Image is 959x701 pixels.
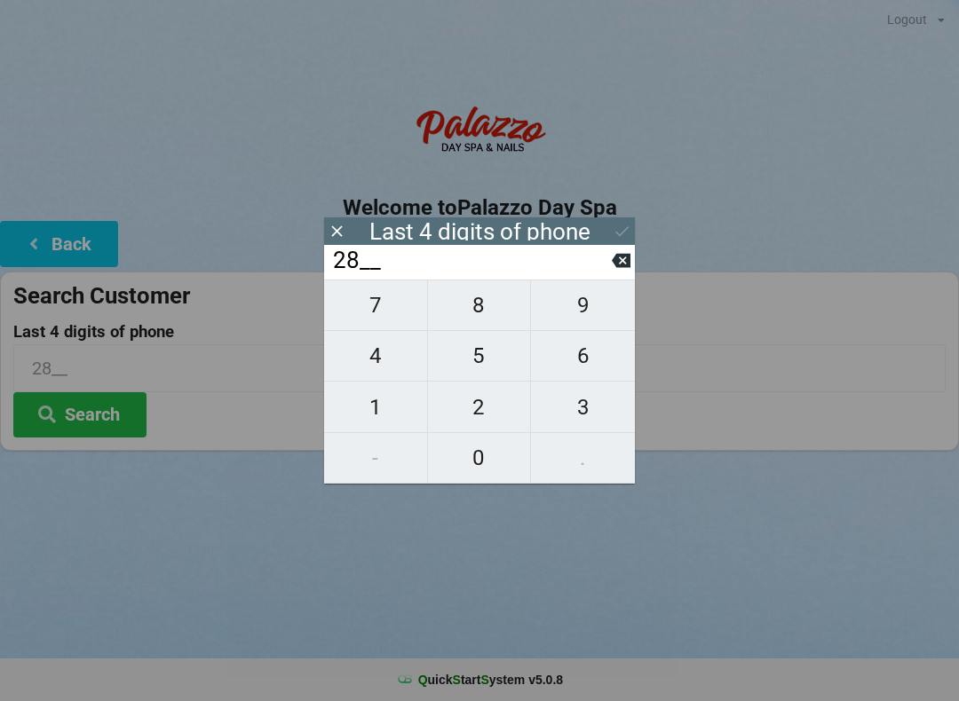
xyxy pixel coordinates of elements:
[369,223,590,240] div: Last 4 digits of phone
[428,287,531,324] span: 8
[428,389,531,426] span: 2
[324,287,427,324] span: 7
[428,337,531,374] span: 5
[531,280,635,331] button: 9
[428,382,532,432] button: 2
[531,287,635,324] span: 9
[324,389,427,426] span: 1
[531,382,635,432] button: 3
[324,331,428,382] button: 4
[428,280,532,331] button: 8
[324,280,428,331] button: 7
[428,439,531,477] span: 0
[531,389,635,426] span: 3
[324,382,428,432] button: 1
[428,433,532,484] button: 0
[428,331,532,382] button: 5
[531,337,635,374] span: 6
[531,331,635,382] button: 6
[324,337,427,374] span: 4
